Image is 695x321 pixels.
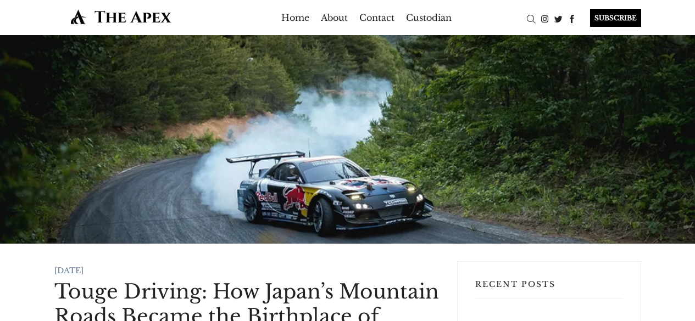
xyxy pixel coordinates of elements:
[54,266,84,275] time: [DATE]
[538,13,552,24] a: Instagram
[552,13,565,24] a: Twitter
[590,9,641,27] div: SUBSCRIBE
[565,13,579,24] a: Facebook
[475,279,623,299] h3: Recent Posts
[54,9,188,25] img: The Apex by Custodian
[321,9,348,26] a: About
[524,13,538,24] a: Search
[406,9,452,26] a: Custodian
[579,9,641,27] a: SUBSCRIBE
[281,9,309,26] a: Home
[359,9,394,26] a: Contact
